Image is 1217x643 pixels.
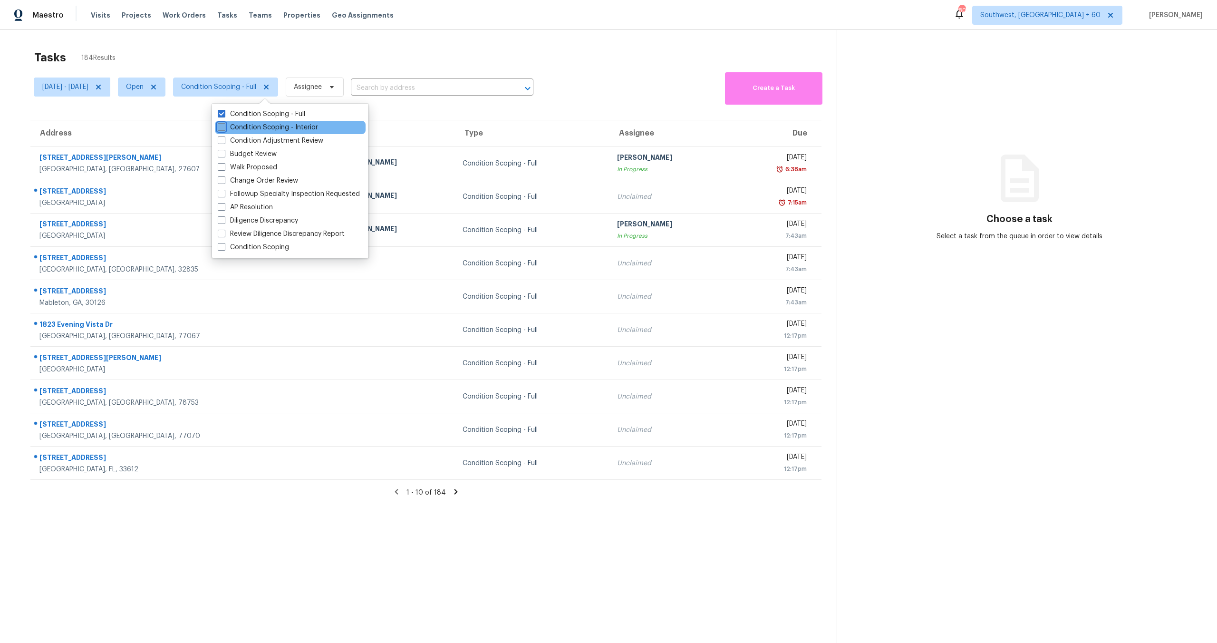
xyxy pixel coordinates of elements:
div: In Progress [617,165,723,174]
span: Projects [122,10,151,20]
div: [GEOGRAPHIC_DATA], [GEOGRAPHIC_DATA], 32835 [39,265,327,274]
th: HPM [334,120,455,147]
span: Condition Scoping - Full [181,82,256,92]
div: [GEOGRAPHIC_DATA], FL, 33612 [39,465,327,474]
span: [PERSON_NAME] [1145,10,1203,20]
label: Walk Proposed [218,163,277,172]
label: Diligence Discrepancy [218,216,298,225]
span: Properties [283,10,320,20]
img: Overdue Alarm Icon [778,198,786,207]
div: Unclaimed [617,425,723,435]
span: Maestro [32,10,64,20]
th: Type [455,120,610,147]
div: 12:17pm [738,431,807,440]
div: [STREET_ADDRESS] [39,453,327,465]
div: Unclaimed [617,392,723,401]
th: Due [730,120,821,147]
label: Condition Scoping [218,243,289,252]
span: Tasks [217,12,237,19]
div: [DATE] [738,386,807,398]
div: Unclaimed [617,292,723,302]
div: Unclaimed [617,359,723,368]
div: [GEOGRAPHIC_DATA] [39,365,327,374]
div: [DATE] [738,286,807,298]
span: Southwest, [GEOGRAPHIC_DATA] + 60 [980,10,1101,20]
div: [PERSON_NAME] [342,157,447,169]
div: 7:15am [786,198,807,207]
h3: Choose a task [986,214,1053,224]
div: Select a task from the queue in order to view details [928,232,1111,241]
div: Unclaimed [617,192,723,202]
div: Condition Scoping - Full [463,225,602,235]
div: [DATE] [738,352,807,364]
div: 12:17pm [738,331,807,341]
div: [PERSON_NAME] [342,224,447,236]
h2: Tasks [34,53,66,62]
th: Address [30,120,334,147]
div: Condition Scoping - Full [463,192,602,202]
div: [DATE] [738,319,807,331]
div: [PERSON_NAME] [342,191,447,203]
div: Condition Scoping - Full [463,292,602,302]
div: [GEOGRAPHIC_DATA], [GEOGRAPHIC_DATA], 77070 [39,431,327,441]
div: [DATE] [738,153,807,165]
div: [GEOGRAPHIC_DATA], [GEOGRAPHIC_DATA], 77067 [39,331,327,341]
div: [PERSON_NAME] [617,219,723,231]
span: Geo Assignments [332,10,394,20]
span: [DATE] - [DATE] [42,82,88,92]
label: Review Diligence Discrepancy Report [218,229,345,239]
div: Condition Scoping - Full [463,359,602,368]
div: Condition Scoping - Full [463,259,602,268]
div: 804 [958,6,965,15]
div: Unclaimed [617,458,723,468]
button: Create a Task [725,72,822,105]
label: Condition Adjustment Review [218,136,323,146]
th: Assignee [609,120,730,147]
div: [DATE] [738,186,807,198]
label: Change Order Review [218,176,298,185]
div: [GEOGRAPHIC_DATA], [GEOGRAPHIC_DATA], 27607 [39,165,327,174]
label: Budget Review [218,149,277,159]
div: [GEOGRAPHIC_DATA], [GEOGRAPHIC_DATA], 78753 [39,398,327,408]
label: Condition Scoping - Full [218,109,305,119]
div: In Progress [617,231,723,241]
button: Open [521,82,534,95]
img: Overdue Alarm Icon [776,165,783,174]
div: [STREET_ADDRESS] [39,253,327,265]
div: [GEOGRAPHIC_DATA] [39,198,327,208]
div: 7:43am [738,231,807,241]
div: Condition Scoping - Full [463,392,602,401]
input: Search by address [351,81,507,96]
div: 7:43am [738,298,807,307]
div: [STREET_ADDRESS][PERSON_NAME] [39,353,327,365]
div: Condition Scoping - Full [463,325,602,335]
label: Followup Specialty Inspection Requested [218,189,360,199]
div: [STREET_ADDRESS] [39,186,327,198]
div: 6:38am [783,165,807,174]
div: Mableton, GA, 30126 [39,298,327,308]
div: 12:17pm [738,364,807,374]
span: Open [126,82,144,92]
div: [STREET_ADDRESS] [39,386,327,398]
div: [STREET_ADDRESS] [39,419,327,431]
div: Condition Scoping - Full [463,458,602,468]
div: Unclaimed [617,325,723,335]
div: Condition Scoping - Full [463,425,602,435]
span: 1 - 10 of 184 [406,489,446,496]
div: 12:17pm [738,398,807,407]
div: 1823 Evening Vista Dr [39,320,327,331]
div: [GEOGRAPHIC_DATA] [39,231,327,241]
span: Teams [249,10,272,20]
div: [PERSON_NAME] [617,153,723,165]
label: AP Resolution [218,203,273,212]
div: Condition Scoping - Full [463,159,602,168]
div: [DATE] [738,452,807,464]
span: Visits [91,10,110,20]
div: 7:43am [738,264,807,274]
div: [STREET_ADDRESS] [39,219,327,231]
span: Work Orders [163,10,206,20]
span: 184 Results [81,53,116,63]
label: Condition Scoping - Interior [218,123,318,132]
div: [STREET_ADDRESS] [39,286,327,298]
div: [DATE] [738,253,807,264]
